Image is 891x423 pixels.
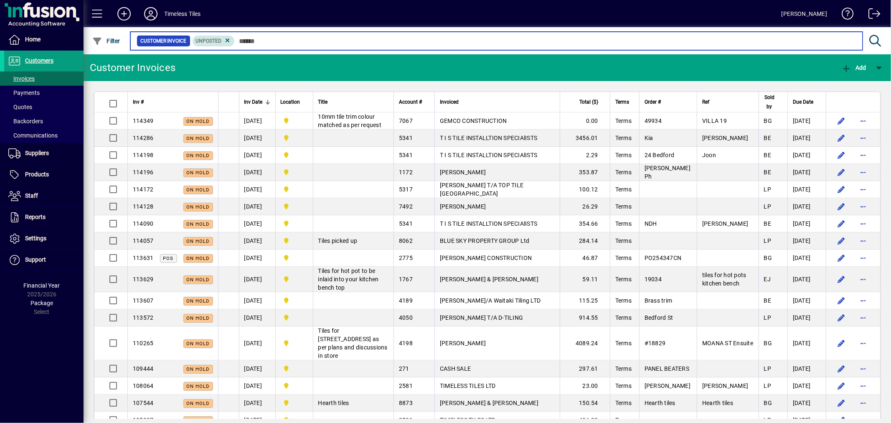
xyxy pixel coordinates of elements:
[764,276,771,283] span: EJ
[399,340,413,347] span: 4198
[560,360,610,377] td: 297.61
[8,132,58,139] span: Communications
[239,326,275,360] td: [DATE]
[440,152,538,158] span: T I S TILE INSTALLTION SPECIAlISTS
[565,97,606,107] div: Total ($)
[835,183,848,196] button: Edit
[764,186,772,193] span: LP
[560,232,610,250] td: 284.14
[615,297,632,304] span: Terms
[560,292,610,309] td: 115.25
[140,37,187,45] span: Customer Invoice
[702,97,754,107] div: Ref
[318,327,388,359] span: Tiles for [STREET_ADDRESS] as per plans and discussions in store
[239,395,275,412] td: [DATE]
[764,220,772,227] span: BE
[615,203,632,210] span: Terms
[399,314,413,321] span: 4050
[281,133,308,143] span: Dunedin
[4,100,84,114] a: Quotes
[399,169,413,176] span: 1172
[239,267,275,292] td: [DATE]
[787,147,826,164] td: [DATE]
[4,29,84,50] a: Home
[764,203,772,210] span: LP
[440,169,486,176] span: [PERSON_NAME]
[187,222,210,227] span: On hold
[856,131,870,145] button: More options
[239,232,275,250] td: [DATE]
[281,381,308,390] span: Dunedin
[281,202,308,211] span: Dunedin
[856,114,870,127] button: More options
[239,147,275,164] td: [DATE]
[399,400,413,406] span: 8873
[281,97,300,107] span: Location
[8,118,43,125] span: Backorders
[645,97,661,107] span: Order #
[133,340,154,347] span: 110265
[787,232,826,250] td: [DATE]
[560,130,610,147] td: 3456.01
[4,143,84,164] a: Suppliers
[560,309,610,326] td: 914.55
[645,365,689,372] span: PANEL BEATERS
[764,400,772,406] span: BG
[281,398,308,408] span: Dunedin
[25,36,41,43] span: Home
[856,166,870,179] button: More options
[787,309,826,326] td: [DATE]
[133,97,144,107] span: Inv #
[440,382,496,389] span: TIMELESS TILES LTD
[787,292,826,309] td: [DATE]
[560,147,610,164] td: 2.29
[187,401,210,406] span: On hold
[856,148,870,162] button: More options
[782,7,827,20] div: [PERSON_NAME]
[187,256,210,261] span: On hold
[856,362,870,375] button: More options
[835,166,848,179] button: Edit
[25,171,49,178] span: Products
[281,364,308,373] span: Dunedin
[440,314,523,321] span: [PERSON_NAME] T/A D-TILING
[702,152,716,158] span: Joon
[440,97,459,107] span: Invoiced
[856,251,870,265] button: More options
[239,309,275,326] td: [DATE]
[835,200,848,213] button: Edit
[399,117,413,124] span: 7067
[645,382,690,389] span: [PERSON_NAME]
[615,340,632,347] span: Terms
[399,97,429,107] div: Account #
[281,219,308,228] span: Dunedin
[318,237,358,244] span: Tiles picked up
[239,198,275,215] td: [DATE]
[787,326,826,360] td: [DATE]
[187,187,210,193] span: On hold
[239,292,275,309] td: [DATE]
[133,314,154,321] span: 113572
[8,104,32,110] span: Quotes
[835,379,848,392] button: Edit
[318,97,328,107] span: Title
[615,135,632,141] span: Terms
[239,164,275,181] td: [DATE]
[25,57,53,64] span: Customers
[399,297,413,304] span: 4189
[835,2,854,29] a: Knowledge Base
[560,250,610,267] td: 46.87
[615,314,632,321] span: Terms
[787,130,826,147] td: [DATE]
[4,250,84,270] a: Support
[787,112,826,130] td: [DATE]
[615,365,632,372] span: Terms
[25,256,46,263] span: Support
[90,61,175,74] div: Customer Invoices
[856,396,870,410] button: More options
[399,237,413,244] span: 8062
[645,220,657,227] span: NDH
[645,340,666,347] span: #18829
[281,296,308,305] span: Dunedin
[835,114,848,127] button: Edit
